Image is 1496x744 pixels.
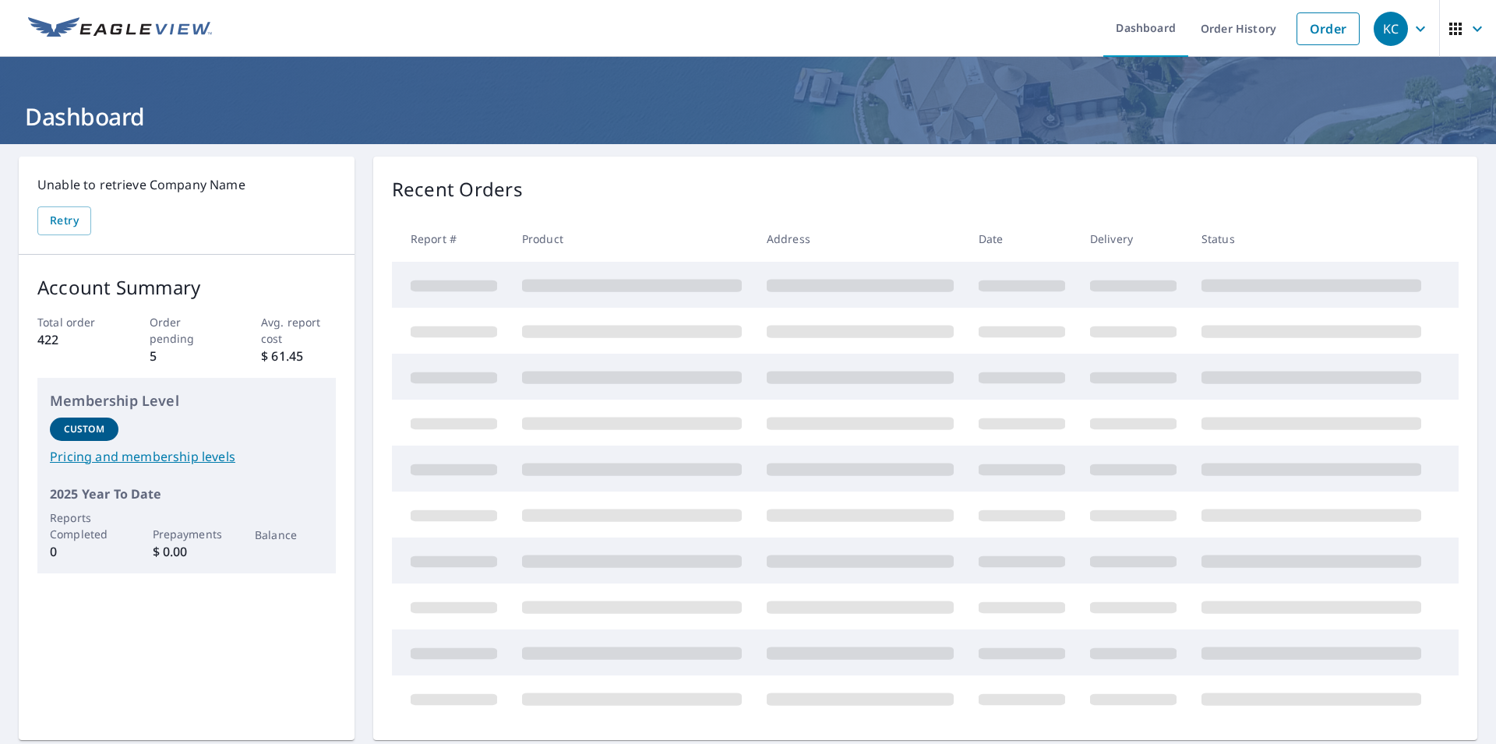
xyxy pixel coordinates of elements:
p: Recent Orders [392,175,523,203]
button: Retry [37,206,91,235]
p: Unable to retrieve Company Name [37,175,336,194]
th: Delivery [1078,216,1189,262]
h1: Dashboard [19,100,1477,132]
p: Custom [64,422,104,436]
p: Order pending [150,314,224,347]
p: 5 [150,347,224,365]
th: Date [966,216,1078,262]
p: Total order [37,314,112,330]
p: 0 [50,542,118,561]
a: Order [1297,12,1360,45]
p: Membership Level [50,390,323,411]
th: Product [510,216,754,262]
p: $ 0.00 [153,542,221,561]
img: EV Logo [28,17,212,41]
th: Status [1189,216,1434,262]
p: Reports Completed [50,510,118,542]
div: KC [1374,12,1408,46]
p: 422 [37,330,112,349]
span: Retry [50,211,79,231]
p: Account Summary [37,273,336,301]
p: $ 61.45 [261,347,336,365]
p: Balance [255,527,323,543]
a: Pricing and membership levels [50,447,323,466]
p: Avg. report cost [261,314,336,347]
p: Prepayments [153,526,221,542]
th: Report # [392,216,510,262]
th: Address [754,216,966,262]
p: 2025 Year To Date [50,485,323,503]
